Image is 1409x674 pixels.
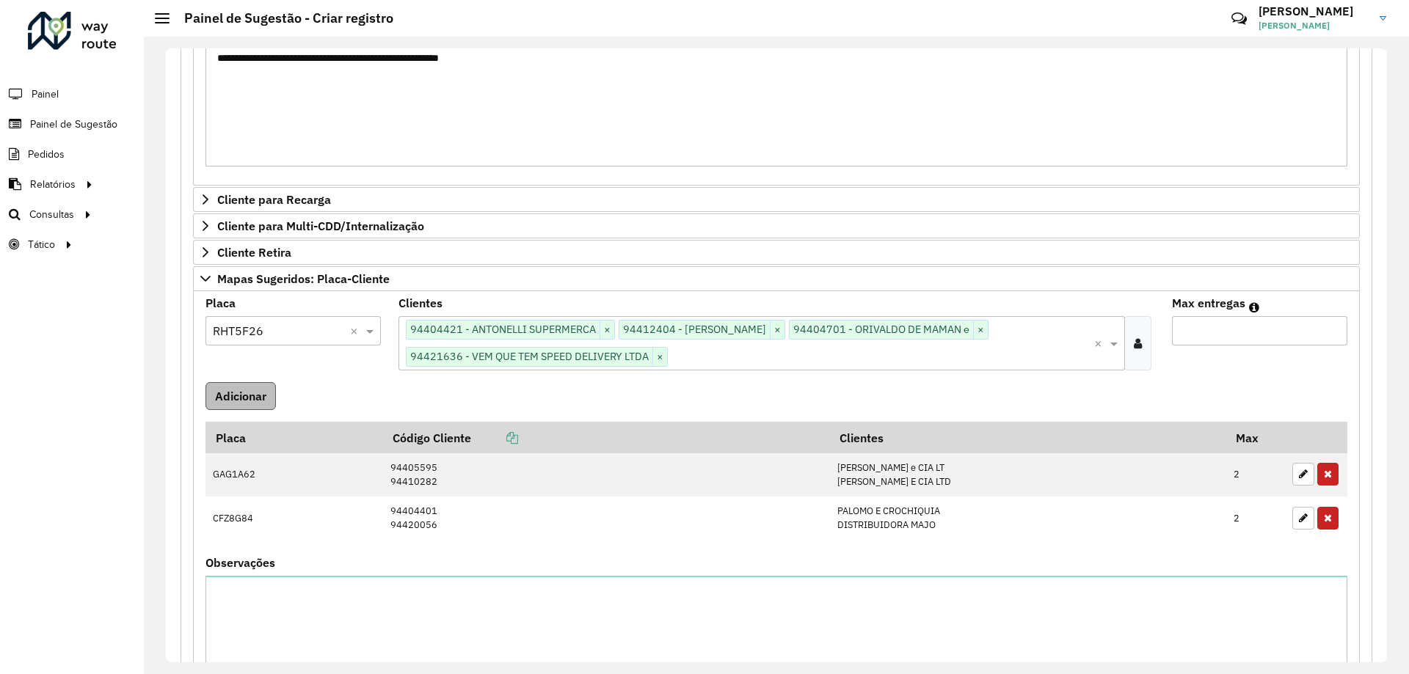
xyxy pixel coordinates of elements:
span: Tático [28,237,55,252]
label: Placa [205,294,236,312]
span: Mapas Sugeridos: Placa-Cliente [217,273,390,285]
span: Cliente para Multi-CDD/Internalização [217,220,424,232]
span: Clear all [350,322,363,340]
td: PALOMO E CROCHIQUIA DISTRIBUIDORA MAJO [829,497,1226,540]
span: 94421636 - VEM QUE TEM SPEED DELIVERY LTDA [407,348,652,365]
td: 94405595 94410282 [382,453,829,497]
a: Cliente Retira [193,240,1360,265]
span: Consultas [29,207,74,222]
h2: Painel de Sugestão - Criar registro [170,10,393,26]
th: Placa [205,422,382,453]
label: Observações [205,554,275,571]
td: 2 [1226,453,1285,497]
button: Adicionar [205,382,276,410]
span: Relatórios [30,177,76,192]
span: 94412404 - [PERSON_NAME] [619,320,770,338]
th: Max [1226,422,1285,453]
a: Cliente para Recarga [193,187,1360,212]
span: 94404421 - ANTONELLI SUPERMERCA [407,320,600,338]
td: 94404401 94420056 [382,497,829,540]
span: Painel de Sugestão [30,117,117,132]
span: [PERSON_NAME] [1259,19,1369,32]
td: GAG1A62 [205,453,382,497]
a: Mapas Sugeridos: Placa-Cliente [193,266,1360,291]
span: × [973,321,988,339]
em: Máximo de clientes que serão colocados na mesma rota com os clientes informados [1249,301,1259,313]
th: Clientes [829,422,1226,453]
span: 94404701 - ORIVALDO DE MAMAN e [790,320,973,338]
td: 2 [1226,497,1285,540]
span: Pedidos [28,147,65,162]
span: Cliente para Recarga [217,194,331,205]
span: × [770,321,784,339]
a: Cliente para Multi-CDD/Internalização [193,213,1360,238]
th: Código Cliente [382,422,829,453]
h3: [PERSON_NAME] [1259,4,1369,18]
td: CFZ8G84 [205,497,382,540]
span: Clear all [1094,334,1107,352]
span: × [600,321,614,339]
span: Painel [32,87,59,102]
td: [PERSON_NAME] e CIA LT [PERSON_NAME] E CIA LTD [829,453,1226,497]
span: Cliente Retira [217,246,291,258]
span: × [652,348,667,366]
label: Clientes [398,294,443,312]
label: Max entregas [1172,294,1245,312]
a: Contato Rápido [1223,3,1255,34]
a: Copiar [471,431,518,445]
